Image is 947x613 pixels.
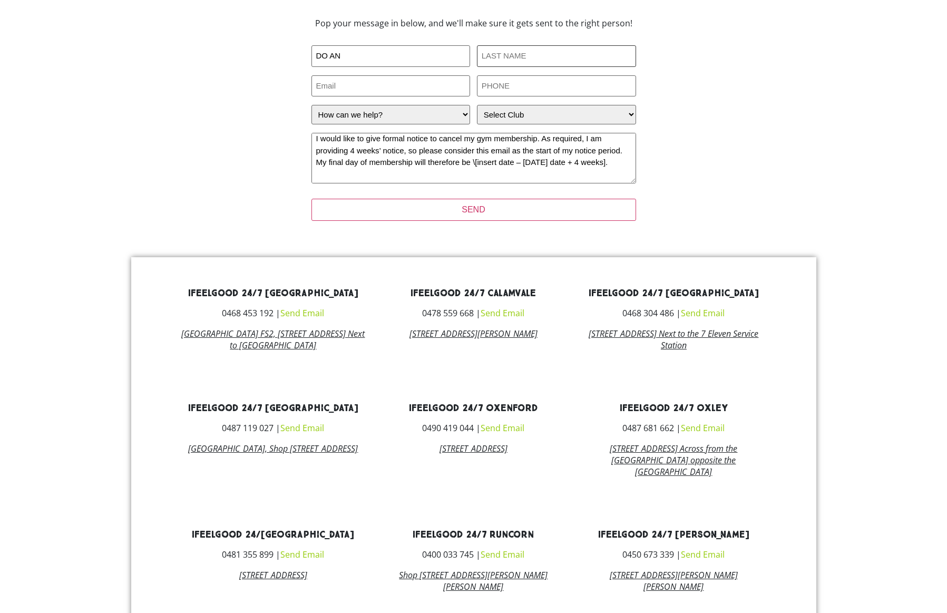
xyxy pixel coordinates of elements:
h3: 0400 033 745 | [381,550,565,559]
h3: 0468 453 192 | [181,309,366,317]
a: Send Email [280,307,324,319]
h3: 0481 355 899 | [181,550,366,559]
a: ifeelgood 24/7 [GEOGRAPHIC_DATA] [589,287,759,299]
a: Send Email [681,307,725,319]
a: ifeelgood 24/7 [PERSON_NAME] [598,529,749,541]
a: Send Email [681,549,725,560]
a: Send Email [681,422,725,434]
a: [STREET_ADDRESS] [440,443,507,454]
input: PHONE [477,75,636,97]
input: SEND [311,199,636,221]
h3: Pop your message in below, and we'll make sure it gets sent to the right person! [242,19,706,27]
input: Email [311,75,471,97]
a: [STREET_ADDRESS] [239,569,307,581]
h3: 0487 681 662 | [581,424,766,432]
a: [STREET_ADDRESS][PERSON_NAME][PERSON_NAME] [610,569,738,592]
a: ifeelgood 24/7 [GEOGRAPHIC_DATA] [188,402,358,414]
a: ifeelgood 24/7 Calamvale [411,287,536,299]
a: ifeelgood 24/7 Oxley [620,402,728,414]
a: Send Email [481,549,524,560]
h3: 0478 559 668 | [381,309,565,317]
a: [GEOGRAPHIC_DATA], Shop [STREET_ADDRESS] [188,443,358,454]
a: [STREET_ADDRESS] Across from the [GEOGRAPHIC_DATA] opposite the [GEOGRAPHIC_DATA] [610,443,737,478]
a: Shop [STREET_ADDRESS][PERSON_NAME][PERSON_NAME] [399,569,548,592]
h3: 0468 304 486 | [581,309,766,317]
a: Send Email [481,422,524,434]
a: Send Email [481,307,524,319]
a: ifeelgood 24/7 Oxenford [409,402,538,414]
a: ifeelgood 24/7 Runcorn [413,529,534,541]
h3: 0487 119 027 | [181,424,366,432]
a: ifeelgood 24/7 [GEOGRAPHIC_DATA] [188,287,358,299]
input: LAST NAME [477,45,636,67]
h3: 0450 673 339 | [581,550,766,559]
input: FIRST NAME [311,45,471,67]
a: ifeelgood 24/[GEOGRAPHIC_DATA] [192,529,354,541]
a: Send Email [280,549,324,560]
a: [STREET_ADDRESS][PERSON_NAME] [409,328,538,339]
h3: 0490 419 044 | [381,424,565,432]
a: Send Email [280,422,324,434]
a: [STREET_ADDRESS] Next to the 7 Eleven Service Station [589,328,758,351]
a: [GEOGRAPHIC_DATA] FS2, [STREET_ADDRESS] Next to [GEOGRAPHIC_DATA] [181,328,365,351]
